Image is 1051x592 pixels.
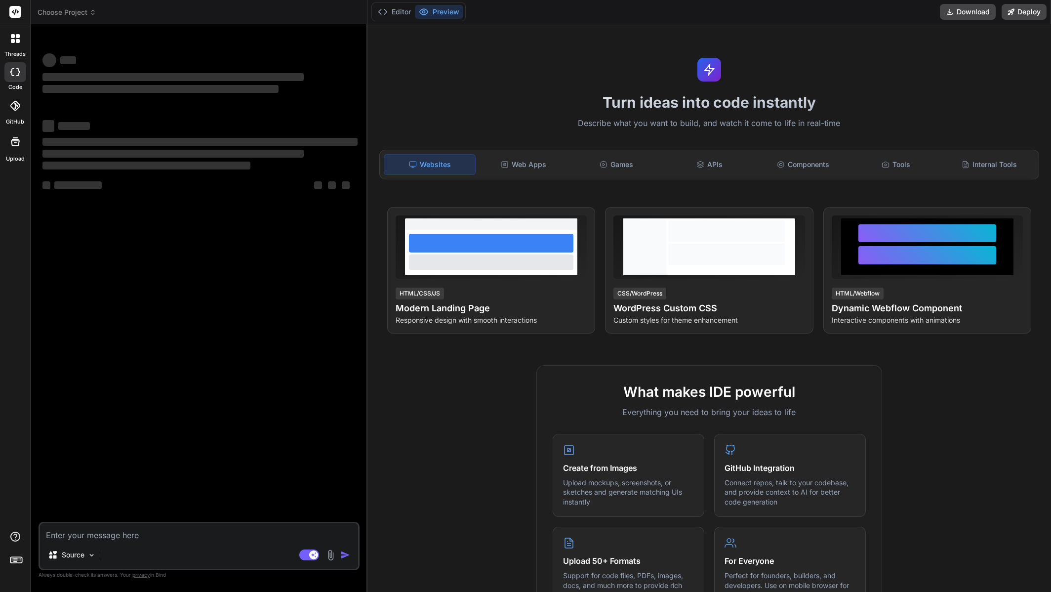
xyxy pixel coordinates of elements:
button: Deploy [1002,4,1047,20]
span: Choose Project [38,7,96,17]
img: attachment [325,550,336,561]
span: ‌ [328,181,336,189]
p: Source [62,550,84,560]
div: Games [571,154,662,175]
h4: WordPress Custom CSS [613,301,805,315]
h4: Dynamic Webflow Component [832,301,1023,315]
p: Describe what you want to build, and watch it come to life in real-time [373,117,1045,130]
img: icon [340,550,350,560]
span: ‌ [342,181,350,189]
button: Editor [374,5,415,19]
div: HTML/CSS/JS [396,288,444,299]
h4: Modern Landing Page [396,301,587,315]
p: Upload mockups, screenshots, or sketches and generate matching UIs instantly [563,478,694,507]
p: Always double-check its answers. Your in Bind [39,570,360,580]
span: ‌ [42,150,304,158]
h2: What makes IDE powerful [553,381,866,402]
span: ‌ [42,73,304,81]
p: Everything you need to bring your ideas to life [553,406,866,418]
span: ‌ [42,120,54,132]
label: Upload [6,155,25,163]
span: ‌ [42,162,250,169]
span: ‌ [42,181,50,189]
span: privacy [132,572,150,578]
h4: GitHub Integration [725,462,855,474]
p: Responsive design with smooth interactions [396,315,587,325]
div: HTML/Webflow [832,288,884,299]
h4: Upload 50+ Formats [563,555,694,567]
button: Preview [415,5,463,19]
div: APIs [664,154,756,175]
label: code [8,83,22,91]
img: Pick Models [87,551,96,559]
div: Internal Tools [943,154,1035,175]
span: ‌ [42,85,279,93]
div: Components [757,154,849,175]
div: CSS/WordPress [613,288,666,299]
span: ‌ [314,181,322,189]
h1: Turn ideas into code instantly [373,93,1045,111]
span: ‌ [60,56,76,64]
div: Tools [850,154,942,175]
label: threads [4,50,26,58]
p: Custom styles for theme enhancement [613,315,805,325]
div: Web Apps [478,154,569,175]
p: Connect repos, talk to your codebase, and provide context to AI for better code generation [725,478,855,507]
h4: For Everyone [725,555,855,567]
label: GitHub [6,118,24,126]
h4: Create from Images [563,462,694,474]
span: ‌ [54,181,102,189]
span: ‌ [42,138,358,146]
div: Websites [384,154,476,175]
p: Interactive components with animations [832,315,1023,325]
span: ‌ [42,53,56,67]
span: ‌ [58,122,90,130]
button: Download [940,4,996,20]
